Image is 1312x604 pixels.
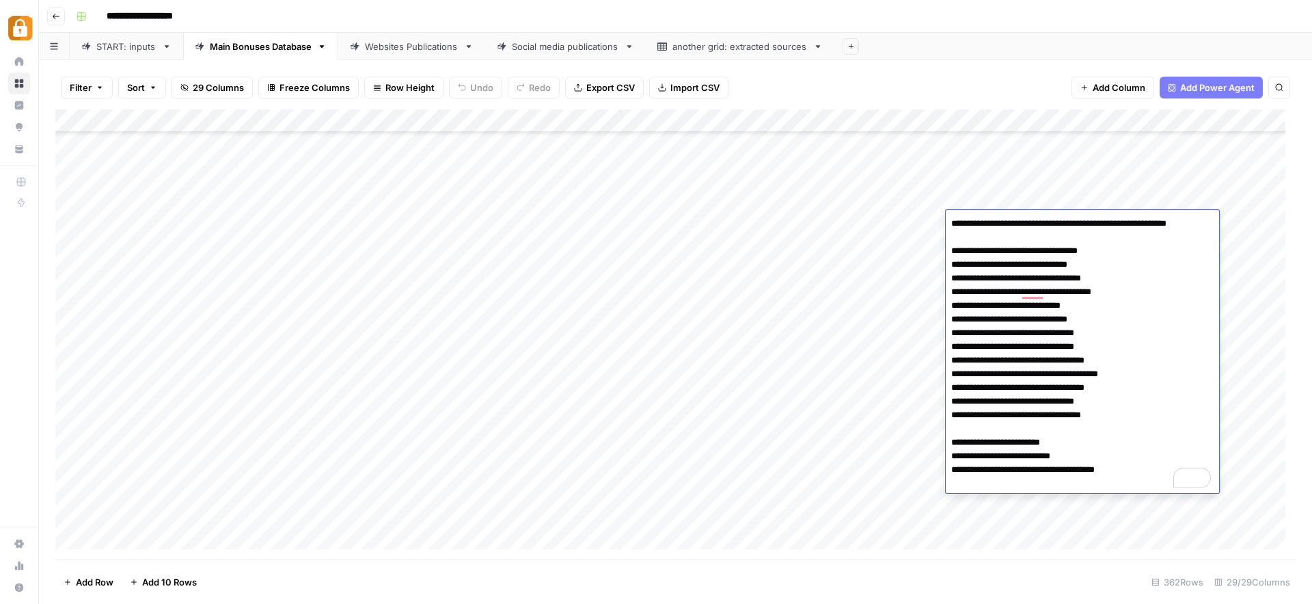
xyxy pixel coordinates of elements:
[670,81,720,94] span: Import CSV
[8,533,30,555] a: Settings
[470,81,493,94] span: Undo
[8,11,30,45] button: Workspace: Adzz
[385,81,435,94] span: Row Height
[142,575,197,589] span: Add 10 Rows
[672,40,808,53] div: another grid: extracted sources
[8,577,30,599] button: Help + Support
[586,81,635,94] span: Export CSV
[565,77,644,99] button: Export CSV
[55,571,122,593] button: Add Row
[512,40,619,53] div: Social media publications
[1160,77,1263,99] button: Add Power Agent
[8,51,30,73] a: Home
[946,214,1219,493] textarea: To enrich screen reader interactions, please activate Accessibility in Grammarly extension settings
[8,116,30,138] a: Opportunities
[529,81,551,94] span: Redo
[210,40,312,53] div: Main Bonuses Database
[8,73,30,94] a: Browse
[8,138,30,160] a: Your Data
[8,94,30,116] a: Insights
[8,555,30,577] a: Usage
[193,81,244,94] span: 29 Columns
[1180,81,1255,94] span: Add Power Agent
[279,81,350,94] span: Freeze Columns
[127,81,145,94] span: Sort
[122,571,205,593] button: Add 10 Rows
[172,77,253,99] button: 29 Columns
[96,40,156,53] div: START: inputs
[1209,571,1296,593] div: 29/29 Columns
[76,575,113,589] span: Add Row
[118,77,166,99] button: Sort
[70,81,92,94] span: Filter
[365,40,459,53] div: Websites Publications
[8,16,33,40] img: Adzz Logo
[449,77,502,99] button: Undo
[1146,571,1209,593] div: 362 Rows
[646,33,834,60] a: another grid: extracted sources
[1093,81,1145,94] span: Add Column
[61,77,113,99] button: Filter
[1071,77,1154,99] button: Add Column
[364,77,443,99] button: Row Height
[70,33,183,60] a: START: inputs
[485,33,646,60] a: Social media publications
[183,33,338,60] a: Main Bonuses Database
[258,77,359,99] button: Freeze Columns
[649,77,728,99] button: Import CSV
[338,33,485,60] a: Websites Publications
[508,77,560,99] button: Redo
